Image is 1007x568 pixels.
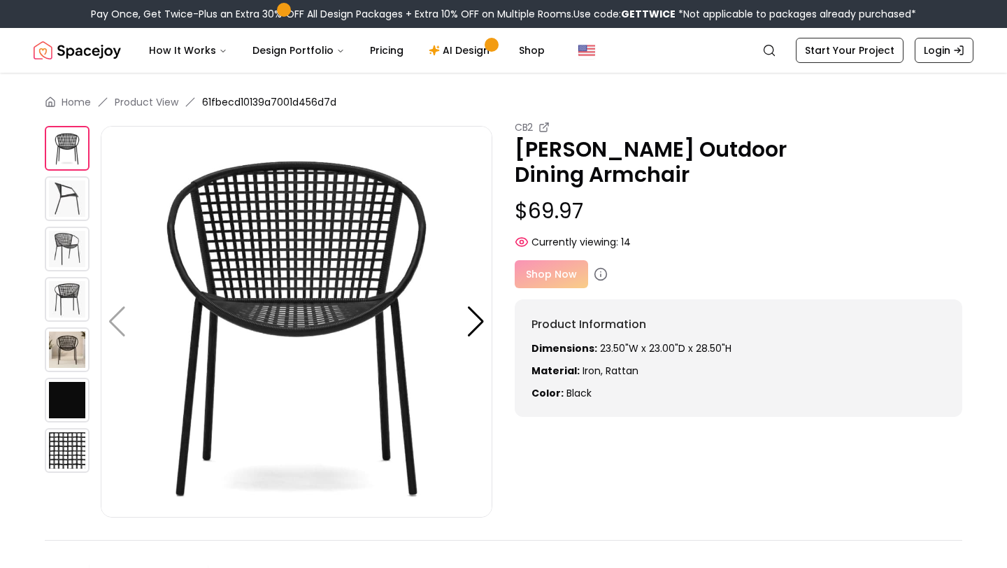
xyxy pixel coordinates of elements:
[531,386,564,400] strong: Color:
[676,7,916,21] span: *Not applicable to packages already purchased*
[531,316,945,333] h6: Product Information
[62,95,91,109] a: Home
[91,7,916,21] div: Pay Once, Get Twice-Plus an Extra 30% OFF All Design Packages + Extra 10% OFF on Multiple Rooms.
[138,36,556,64] nav: Main
[621,235,631,249] span: 14
[417,36,505,64] a: AI Design
[45,277,90,322] img: https://storage.googleapis.com/spacejoy-main/assets/61fbecd10139a7001d456d7d/product_3_ah8bng6dm10d
[531,341,597,355] strong: Dimensions:
[915,38,973,63] a: Login
[508,36,556,64] a: Shop
[359,36,415,64] a: Pricing
[45,176,90,221] img: https://storage.googleapis.com/spacejoy-main/assets/61fbecd10139a7001d456d7d/product_1_d99mndk55g8h
[573,7,676,21] span: Use code:
[531,341,945,355] p: 23.50"W x 23.00"D x 28.50"H
[34,36,121,64] a: Spacejoy
[34,36,121,64] img: Spacejoy Logo
[531,235,618,249] span: Currently viewing:
[531,364,580,378] strong: Material:
[138,36,238,64] button: How It Works
[515,120,533,134] small: CB2
[45,428,90,473] img: https://storage.googleapis.com/spacejoy-main/assets/61fbecd10139a7001d456d7d/product_7_jdb78pnile8
[45,378,90,423] img: https://storage.googleapis.com/spacejoy-main/assets/61fbecd10139a7001d456d7d/product_5_6a8npo4k7doi
[101,126,492,518] img: https://storage.googleapis.com/spacejoy-main/assets/61fbecd10139a7001d456d7d/product_0_o0o83akni5gj
[45,95,962,109] nav: breadcrumb
[115,95,178,109] li: Product View
[515,137,962,187] p: [PERSON_NAME] Outdoor Dining Armchair
[45,126,90,171] img: https://storage.googleapis.com/spacejoy-main/assets/61fbecd10139a7001d456d7d/product_0_o0o83akni5gj
[583,364,638,378] span: Iron, Rattan
[45,227,90,271] img: https://storage.googleapis.com/spacejoy-main/assets/61fbecd10139a7001d456d7d/product_2_7f3p60oockla
[566,386,592,400] span: black
[796,38,904,63] a: Start Your Project
[34,28,973,73] nav: Global
[515,199,962,224] p: $69.97
[241,36,356,64] button: Design Portfolio
[578,42,595,59] img: United States
[45,327,90,372] img: https://storage.googleapis.com/spacejoy-main/assets/61fbecd10139a7001d456d7d/product_4_9c0ankjdi7k
[202,95,336,109] span: 61fbecd10139a7001d456d7d
[621,7,676,21] b: GETTWICE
